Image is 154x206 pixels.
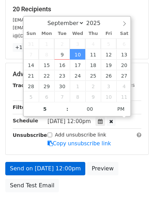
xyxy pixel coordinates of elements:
span: October 1, 2025 [70,81,85,91]
span: September 8, 2025 [39,49,54,60]
span: September 11, 2025 [85,49,101,60]
span: October 11, 2025 [116,91,132,102]
span: September 7, 2025 [24,49,39,60]
span: Click to toggle [111,102,131,116]
strong: Filters [13,104,31,110]
span: September 15, 2025 [39,60,54,70]
span: October 6, 2025 [39,91,54,102]
span: September 29, 2025 [39,81,54,91]
a: Send on [DATE] 12:00pm [5,162,85,175]
small: i@[DOMAIN_NAME] [13,33,56,38]
span: September 12, 2025 [101,49,116,60]
span: Mon [39,31,54,36]
span: October 9, 2025 [85,91,101,102]
span: September 14, 2025 [24,60,39,70]
span: September 23, 2025 [54,70,70,81]
a: +17 more [13,43,42,52]
span: August 31, 2025 [24,38,39,49]
span: Sat [116,31,132,36]
span: Tue [54,31,70,36]
span: October 10, 2025 [101,91,116,102]
span: October 8, 2025 [70,91,85,102]
span: September 27, 2025 [116,70,132,81]
span: September 26, 2025 [101,70,116,81]
span: October 4, 2025 [116,81,132,91]
span: September 10, 2025 [70,49,85,60]
span: September 25, 2025 [85,70,101,81]
small: [EMAIL_ADDRESS][DOMAIN_NAME] [13,17,91,23]
span: September 5, 2025 [101,38,116,49]
span: October 5, 2025 [24,91,39,102]
strong: Unsubscribe [13,132,47,138]
span: September 20, 2025 [116,60,132,70]
span: September 17, 2025 [70,60,85,70]
span: September 1, 2025 [39,38,54,49]
span: October 3, 2025 [101,81,116,91]
span: September 30, 2025 [54,81,70,91]
span: September 21, 2025 [24,70,39,81]
strong: Schedule [13,118,38,123]
input: Minute [68,102,111,116]
span: October 2, 2025 [85,81,101,91]
span: September 13, 2025 [116,49,132,60]
span: September 2, 2025 [54,38,70,49]
input: Year [84,20,110,26]
span: Fri [101,31,116,36]
label: Add unsubscribe link [55,131,106,139]
a: Copy unsubscribe link [48,140,111,147]
span: : [66,102,68,116]
span: [DATE] 12:00pm [48,118,91,125]
span: September 6, 2025 [116,38,132,49]
span: September 24, 2025 [70,70,85,81]
span: Sun [24,31,39,36]
iframe: Chat Widget [119,172,154,206]
a: Preview [87,162,118,175]
span: September 22, 2025 [39,70,54,81]
input: Hour [24,102,67,116]
span: September 19, 2025 [101,60,116,70]
small: [EMAIL_ADDRESS][DOMAIN_NAME] [13,25,91,30]
span: September 18, 2025 [85,60,101,70]
span: September 9, 2025 [54,49,70,60]
span: Wed [70,31,85,36]
h5: 20 Recipients [13,5,141,13]
h5: Advanced [13,70,141,78]
span: September 16, 2025 [54,60,70,70]
span: Thu [85,31,101,36]
a: Send Test Email [5,179,59,192]
strong: Tracking [13,83,36,88]
span: September 4, 2025 [85,38,101,49]
span: October 7, 2025 [54,91,70,102]
span: September 3, 2025 [70,38,85,49]
span: September 28, 2025 [24,81,39,91]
